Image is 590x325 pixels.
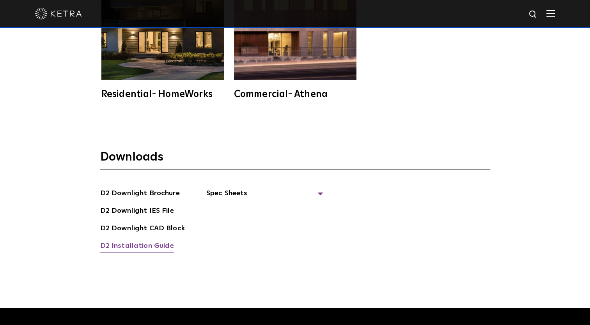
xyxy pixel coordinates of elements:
[35,8,82,19] img: ketra-logo-2019-white
[206,188,323,205] span: Spec Sheets
[234,90,356,99] div: Commercial- Athena
[100,205,174,218] a: D2 Downlight IES File
[100,223,185,235] a: D2 Downlight CAD Block
[100,240,174,253] a: D2 Installation Guide
[100,150,490,170] h3: Downloads
[528,10,538,19] img: search icon
[100,188,180,200] a: D2 Downlight Brochure
[101,90,224,99] div: Residential- HomeWorks
[546,10,555,17] img: Hamburger%20Nav.svg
